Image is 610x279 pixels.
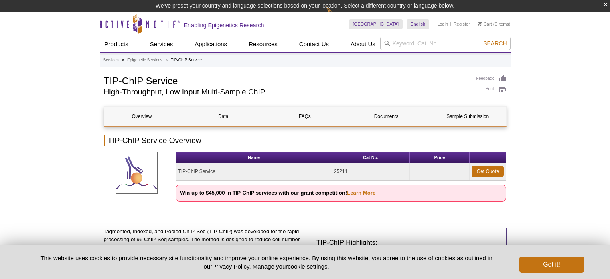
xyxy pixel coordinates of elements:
button: Search [481,40,509,47]
a: Resources [244,37,282,52]
a: Overview [104,107,180,126]
span: Search [483,40,507,47]
h2: TIP-ChIP Service Overview [104,135,507,146]
a: Sample Submission [430,107,505,126]
a: Login [437,21,448,27]
a: Cart [478,21,492,27]
a: About Us [346,37,380,52]
img: Change Here [326,6,348,25]
a: Print [476,85,507,94]
h2: High-Throughput, Low Input Multi-Sample ChIP [104,88,468,96]
td: TIP-ChIP Service [176,163,332,180]
a: Products [100,37,133,52]
a: FAQs [267,107,342,126]
li: » [122,58,124,62]
th: Price [410,152,470,163]
a: Services [103,57,119,64]
p: This website uses cookies to provide necessary site functionality and improve your online experie... [26,254,507,271]
a: English [407,19,429,29]
h3: TIP-ChIP Highlights: [316,238,498,248]
a: Epigenetic Services [127,57,162,64]
a: Documents [349,107,424,126]
button: cookie settings [288,263,327,270]
input: Keyword, Cat. No. [380,37,511,50]
a: Applications [190,37,232,52]
a: Privacy Policy [212,263,249,270]
td: 25211 [332,163,409,180]
strong: Win up to $45,000 in TIP-ChIP services with our grant competition! [180,190,375,196]
li: | [450,19,452,29]
a: Get Quote [472,166,504,177]
th: Name [176,152,332,163]
li: (0 items) [478,19,511,29]
a: Learn More [347,190,375,196]
li: » [166,58,168,62]
a: [GEOGRAPHIC_DATA] [349,19,403,29]
a: Register [454,21,470,27]
a: Feedback [476,74,507,83]
h2: Enabling Epigenetics Research [184,22,264,29]
th: Cat No. [332,152,409,163]
a: Services [145,37,178,52]
button: Got it! [519,257,584,273]
img: Your Cart [478,22,482,26]
li: TIP-ChIP Service [171,58,202,62]
a: Contact Us [294,37,334,52]
img: TIP-ChIP Service [116,152,158,194]
p: Tagmented, Indexed, and Pooled ChIP-Seq (TIP-ChIP) was developed for the rapid processing of 96 C... [104,228,302,268]
h1: TIP-ChIP Service [104,74,468,86]
a: Data [186,107,261,126]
